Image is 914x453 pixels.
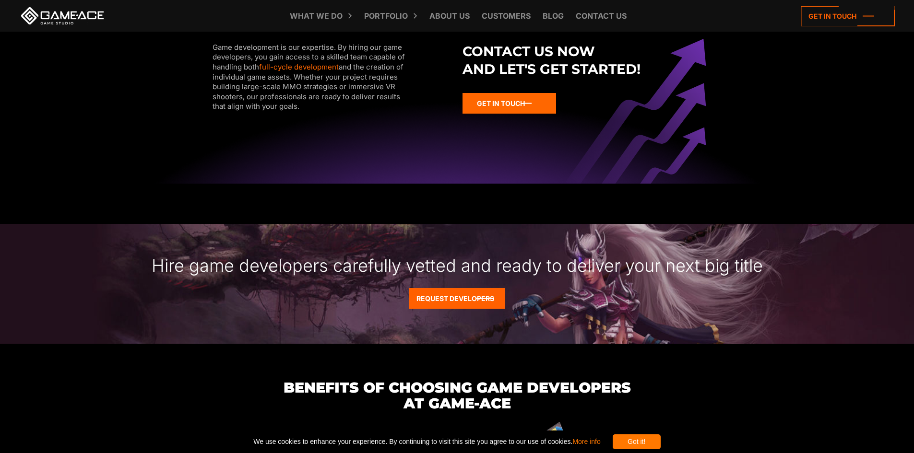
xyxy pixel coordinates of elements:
[213,43,413,112] div: Game development is our expertise. By hiring our game developers, you gain access to a skilled te...
[613,434,661,449] div: Got it!
[409,288,505,309] a: Request Developers
[572,438,600,445] a: More info
[202,380,712,411] h3: Benefits Of Choosing Game Developers at Game-Ace
[253,434,600,449] span: We use cookies to enhance your experience. By continuing to visit this site you agree to our use ...
[463,43,701,79] strong: Contact us now and let's get started!
[259,62,339,71] a: full-cycle development
[801,6,895,26] a: Get in touch
[463,93,556,114] a: Get in touch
